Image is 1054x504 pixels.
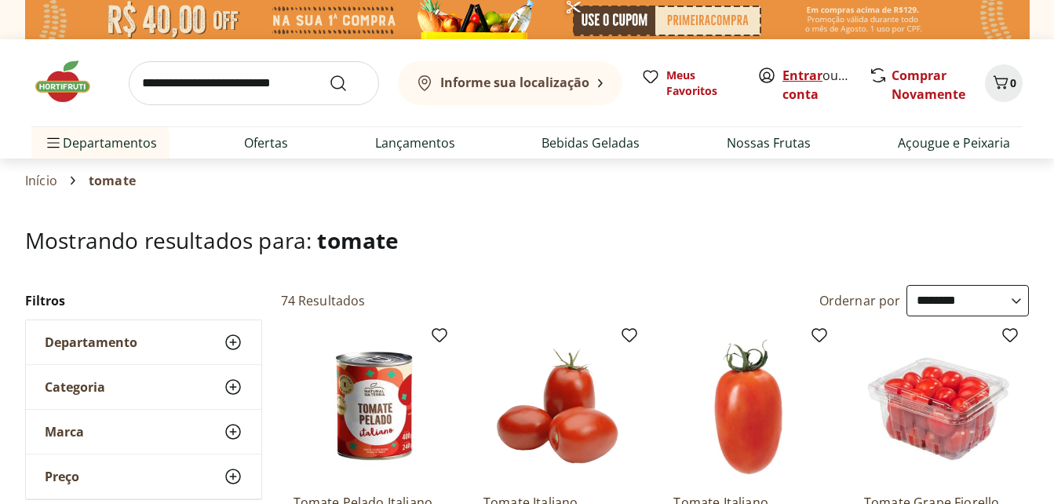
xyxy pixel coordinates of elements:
span: Preço [45,469,79,484]
a: Lançamentos [375,133,455,152]
a: Bebidas Geladas [542,133,640,152]
button: Marca [26,410,261,454]
span: Meus Favoritos [666,68,739,99]
button: Preço [26,455,261,499]
span: tomate [89,173,136,188]
button: Informe sua localização [398,61,622,105]
a: Início [25,173,57,188]
h2: Filtros [25,285,262,316]
a: Meus Favoritos [641,68,739,99]
button: Categoria [26,365,261,409]
button: Submit Search [329,74,367,93]
button: Departamento [26,320,261,364]
span: Categoria [45,379,105,395]
button: Menu [44,124,63,162]
a: Açougue e Peixaria [898,133,1010,152]
button: Carrinho [985,64,1023,102]
span: ou [782,66,852,104]
a: Comprar Novamente [892,67,965,103]
span: Departamentos [44,124,157,162]
h2: 74 Resultados [281,292,366,309]
span: tomate [317,225,399,255]
a: Entrar [782,67,822,84]
a: Ofertas [244,133,288,152]
img: Hortifruti [31,58,110,105]
input: search [129,61,379,105]
span: Departamento [45,334,137,350]
span: Marca [45,424,84,440]
a: Criar conta [782,67,869,103]
h1: Mostrando resultados para: [25,228,1029,253]
img: Tomate Italiano [673,332,822,481]
b: Informe sua localização [440,74,589,91]
span: 0 [1010,75,1016,90]
a: Nossas Frutas [727,133,811,152]
img: Tomate Pelado Italiano Natural da Terra 400g [294,332,443,481]
img: Tomate Grape Fiorello 300g [864,332,1013,481]
img: Tomate Italiano Orgânico Bandeja [483,332,633,481]
label: Ordernar por [819,292,901,309]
